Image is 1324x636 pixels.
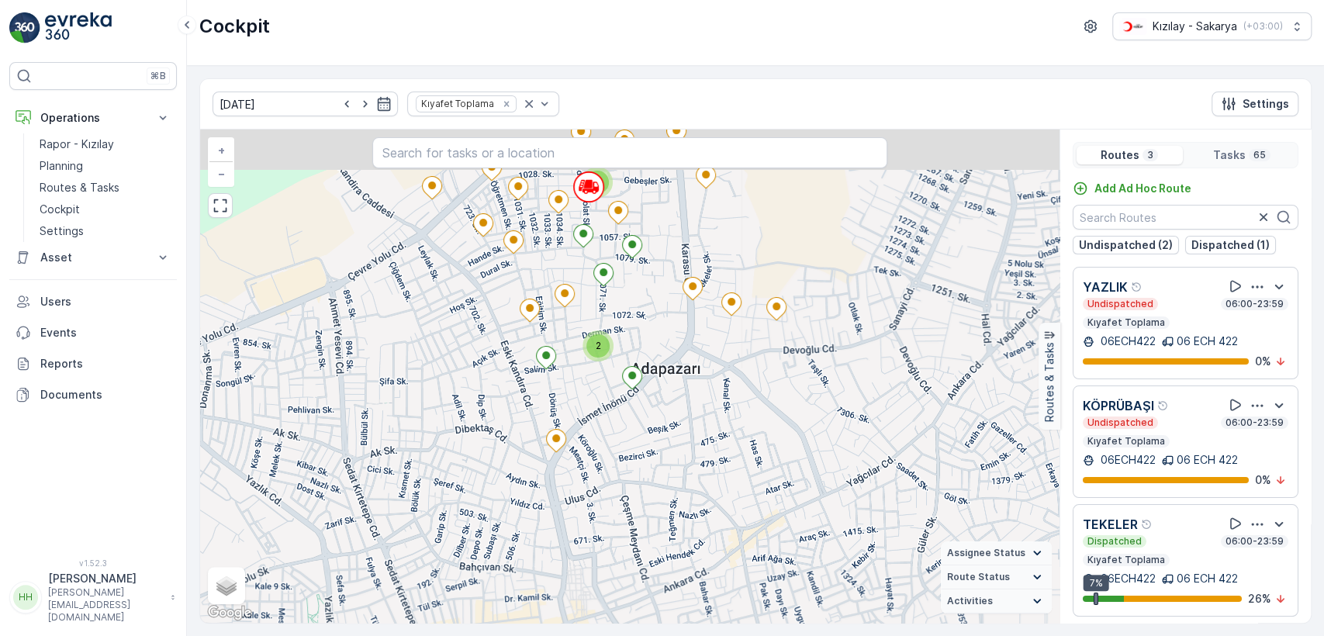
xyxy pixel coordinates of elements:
[45,12,112,43] img: logo_light-DOdMpM7g.png
[40,325,171,340] p: Events
[1086,535,1143,548] p: Dispatched
[48,586,163,624] p: [PERSON_NAME][EMAIL_ADDRESS][DOMAIN_NAME]
[1177,334,1238,349] p: 06 ECH 422
[40,158,83,174] p: Planning
[1112,12,1312,40] button: Kızılay - Sakarya(+03:00)
[213,92,398,116] input: dd/mm/yyyy
[1212,92,1298,116] button: Settings
[1086,417,1155,429] p: Undispatched
[1083,396,1154,415] p: KÖPRÜBAŞI
[48,571,163,586] p: [PERSON_NAME]
[1119,18,1146,35] img: k%C4%B1z%C4%B1lay_DTAvauz.png
[1086,316,1167,329] p: Kıyafet Toplama
[9,317,177,348] a: Events
[372,137,888,168] input: Search for tasks or a location
[40,356,171,372] p: Reports
[1073,205,1298,230] input: Search Routes
[1098,452,1156,468] p: 06ECH422
[209,162,233,185] a: Zoom Out
[1086,298,1155,310] p: Undispatched
[1224,535,1285,548] p: 06:00-23:59
[1094,181,1191,196] p: Add Ad Hoc Route
[1086,435,1167,448] p: Kıyafet Toplama
[33,199,177,220] a: Cockpit
[1224,417,1285,429] p: 06:00-23:59
[1079,237,1173,253] p: Undispatched (2)
[1185,236,1276,254] button: Dispatched (1)
[1213,147,1246,163] p: Tasks
[218,167,226,180] span: −
[33,155,177,177] a: Planning
[40,110,146,126] p: Operations
[33,133,177,155] a: Rapor - Kızılay
[9,348,177,379] a: Reports
[1177,571,1238,586] p: 06 ECH 422
[199,14,270,39] p: Cockpit
[1255,354,1271,369] p: 0 %
[40,223,84,239] p: Settings
[40,137,114,152] p: Rapor - Kızılay
[1157,399,1170,412] div: Help Tooltip Icon
[9,102,177,133] button: Operations
[1086,554,1167,566] p: Kıyafet Toplama
[1073,181,1191,196] a: Add Ad Hoc Route
[204,603,255,623] a: Open this area in Google Maps (opens a new window)
[40,250,146,265] p: Asset
[1098,334,1156,349] p: 06ECH422
[9,286,177,317] a: Users
[1177,452,1238,468] p: 06 ECH 422
[947,571,1010,583] span: Route Status
[1243,96,1289,112] p: Settings
[1191,237,1270,253] p: Dispatched (1)
[1252,149,1267,161] p: 65
[1073,236,1179,254] button: Undispatched (2)
[209,569,244,603] a: Layers
[1243,20,1283,33] p: ( +03:00 )
[40,387,171,403] p: Documents
[9,242,177,273] button: Asset
[9,558,177,568] span: v 1.52.3
[1248,591,1271,607] p: 26 %
[218,143,225,157] span: +
[941,565,1052,589] summary: Route Status
[1084,575,1109,592] div: 7%
[1083,278,1128,296] p: YAZLIK
[941,589,1052,614] summary: Activities
[40,202,80,217] p: Cockpit
[1101,147,1139,163] p: Routes
[1131,281,1143,293] div: Help Tooltip Icon
[1083,515,1138,534] p: TEKELER
[9,571,177,624] button: HH[PERSON_NAME][PERSON_NAME][EMAIL_ADDRESS][DOMAIN_NAME]
[417,96,496,111] div: Kıyafet Toplama
[33,220,177,242] a: Settings
[596,340,601,351] span: 2
[1224,298,1285,310] p: 06:00-23:59
[498,98,515,110] div: Remove Kıyafet Toplama
[1153,19,1237,34] p: Kızılay - Sakarya
[947,595,993,607] span: Activities
[9,379,177,410] a: Documents
[40,294,171,309] p: Users
[947,547,1025,559] span: Assignee Status
[1141,518,1153,531] div: Help Tooltip Icon
[204,603,255,623] img: Google
[40,180,119,195] p: Routes & Tasks
[941,541,1052,565] summary: Assignee Status
[1255,472,1271,488] p: 0 %
[33,177,177,199] a: Routes & Tasks
[13,585,38,610] div: HH
[9,12,40,43] img: logo
[1042,343,1057,423] p: Routes & Tasks
[582,330,614,361] div: 2
[209,139,233,162] a: Zoom In
[1146,149,1155,161] p: 3
[582,167,613,198] div: 2
[150,70,166,82] p: ⌘B
[1098,571,1156,586] p: 06ECH422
